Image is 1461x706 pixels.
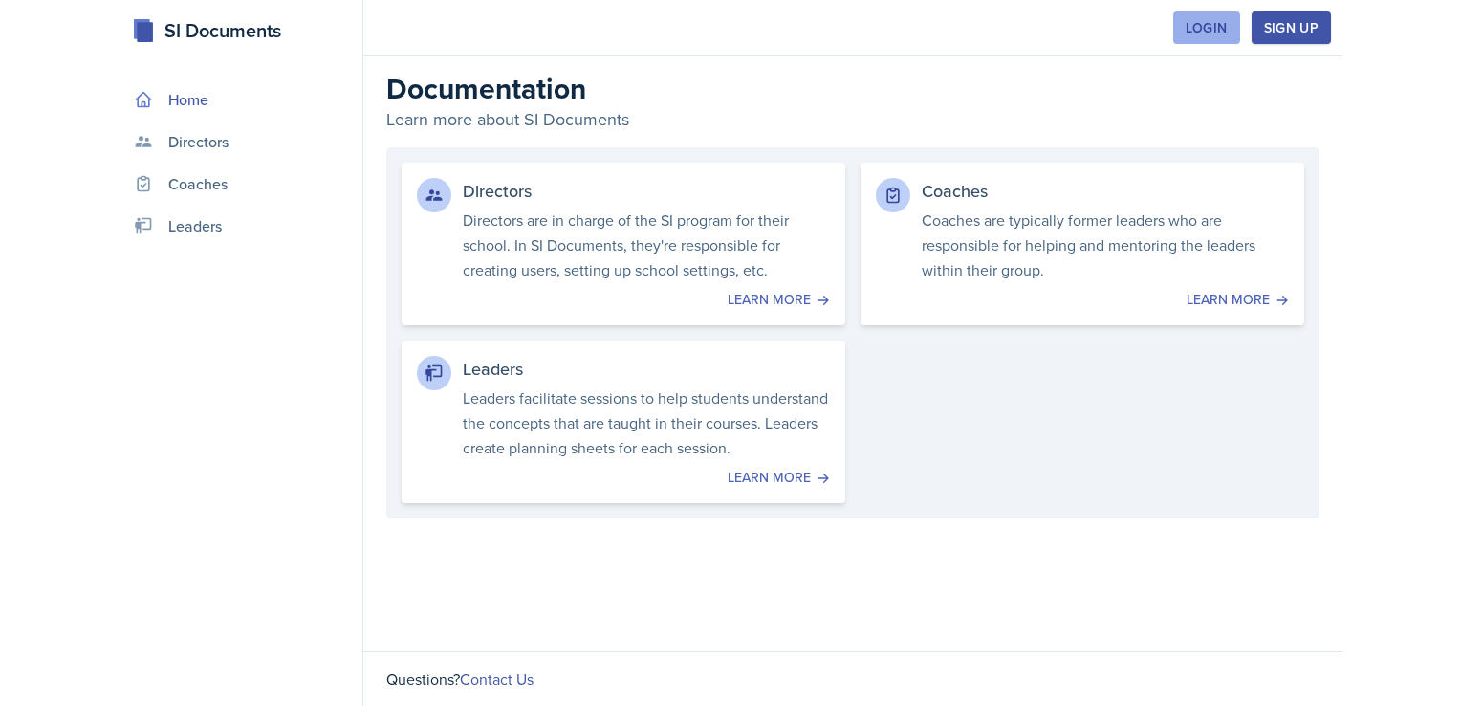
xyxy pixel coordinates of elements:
div: Login [1186,20,1228,35]
a: Contact Us [460,669,534,690]
p: Coaches are typically former leaders who are responsible for helping and mentoring the leaders wi... [922,208,1289,282]
div: Questions? [363,651,1342,706]
button: Login [1173,11,1240,44]
a: Coaches Coaches are typically former leaders who are responsible for helping and mentoring the le... [861,163,1304,325]
div: Leaders [463,356,830,382]
div: Learn more [876,290,1289,310]
div: Learn more [417,290,830,310]
a: Directors [126,122,355,161]
div: Directors [463,178,830,204]
a: Leaders Leaders facilitate sessions to help students understand the concepts that are taught in t... [402,341,845,503]
h2: Documentation [386,72,1319,106]
p: Directors are in charge of the SI program for their school. In SI Documents, they're responsible ... [463,208,830,282]
div: Coaches [922,178,1289,204]
div: Sign Up [1264,20,1319,35]
a: Coaches [126,165,355,203]
a: Home [126,80,355,119]
a: Leaders [126,207,355,245]
div: Learn more [417,468,830,488]
button: Sign Up [1252,11,1331,44]
p: Leaders facilitate sessions to help students understand the concepts that are taught in their cou... [463,386,830,460]
a: Directors Directors are in charge of the SI program for their school. In SI Documents, they're re... [402,163,845,325]
p: Learn more about SI Documents [386,106,1319,132]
